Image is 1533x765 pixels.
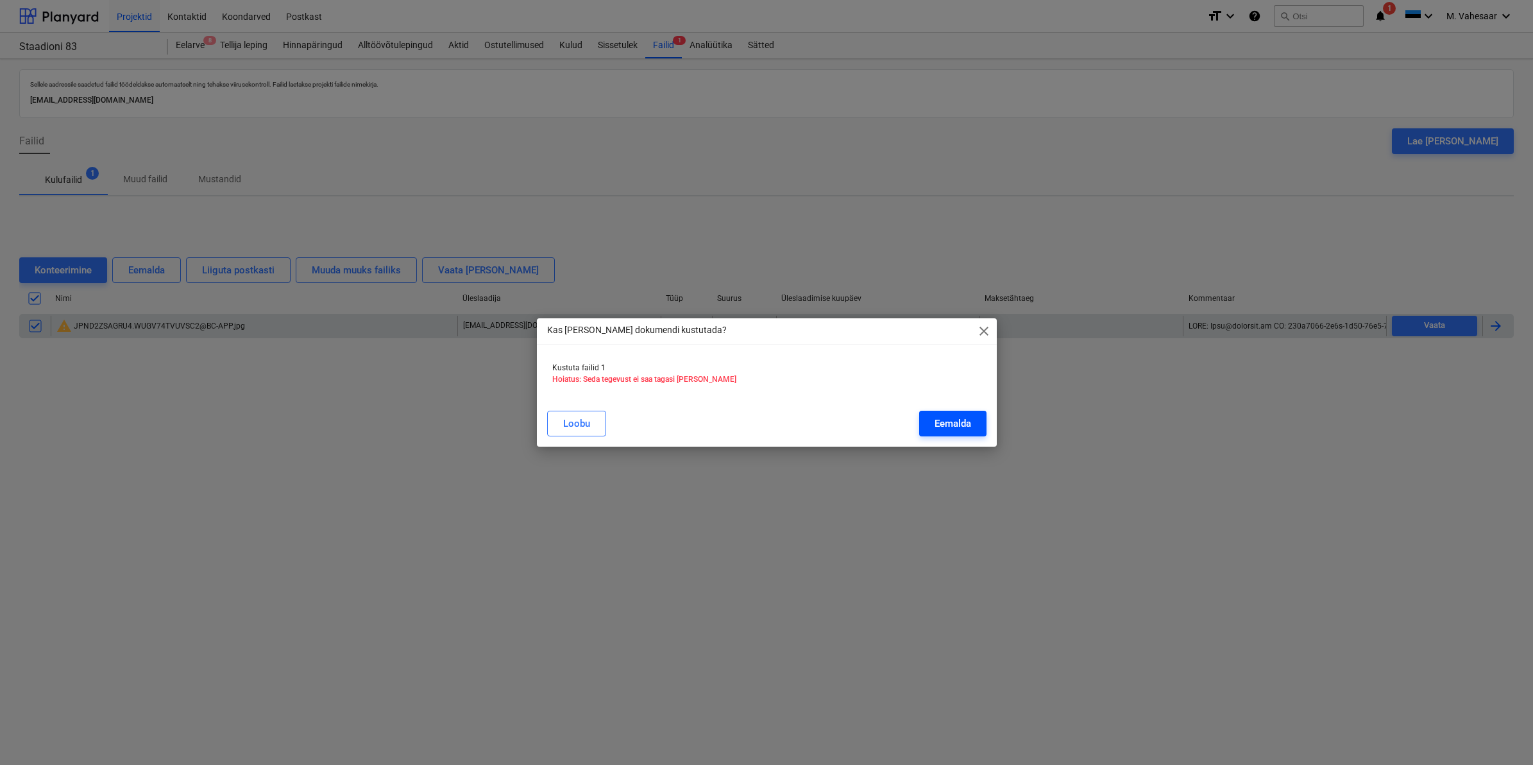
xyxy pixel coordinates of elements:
p: Kustuta failid 1 [552,363,981,374]
p: Hoiatus: Seda tegevust ei saa tagasi [PERSON_NAME] [552,374,981,385]
button: Loobu [547,411,606,436]
button: Eemalda [919,411,987,436]
div: Loobu [563,415,590,432]
div: Eemalda [935,415,971,432]
p: Kas [PERSON_NAME] dokumendi kustutada? [547,323,727,337]
span: close [976,323,992,339]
